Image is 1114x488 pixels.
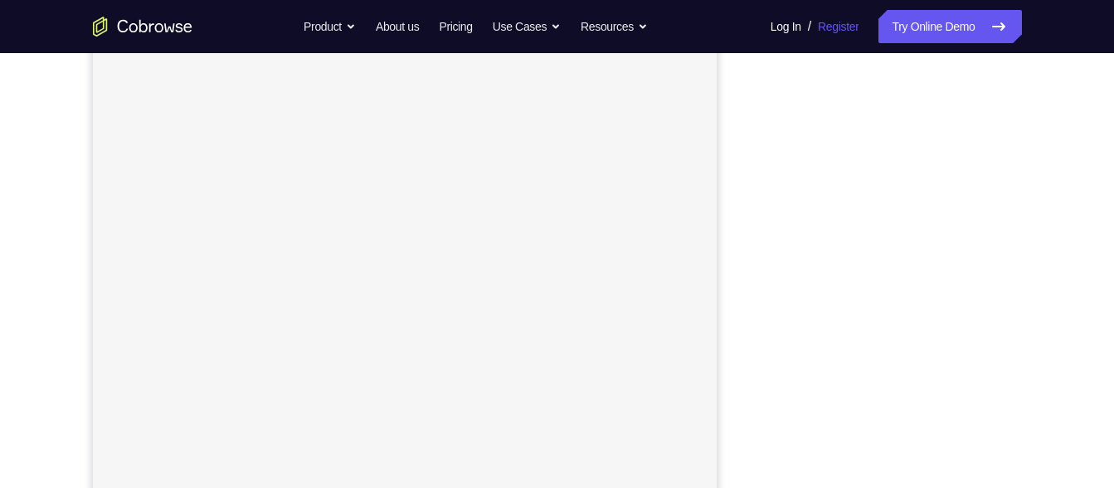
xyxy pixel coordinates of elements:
a: Try Online Demo [878,10,1021,43]
a: Pricing [439,10,472,43]
a: About us [376,10,419,43]
a: Register [818,10,859,43]
button: Product [304,10,356,43]
button: Use Cases [493,10,561,43]
a: Go to the home page [93,17,192,37]
span: / [808,17,811,37]
button: Resources [581,10,648,43]
a: Log In [771,10,801,43]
